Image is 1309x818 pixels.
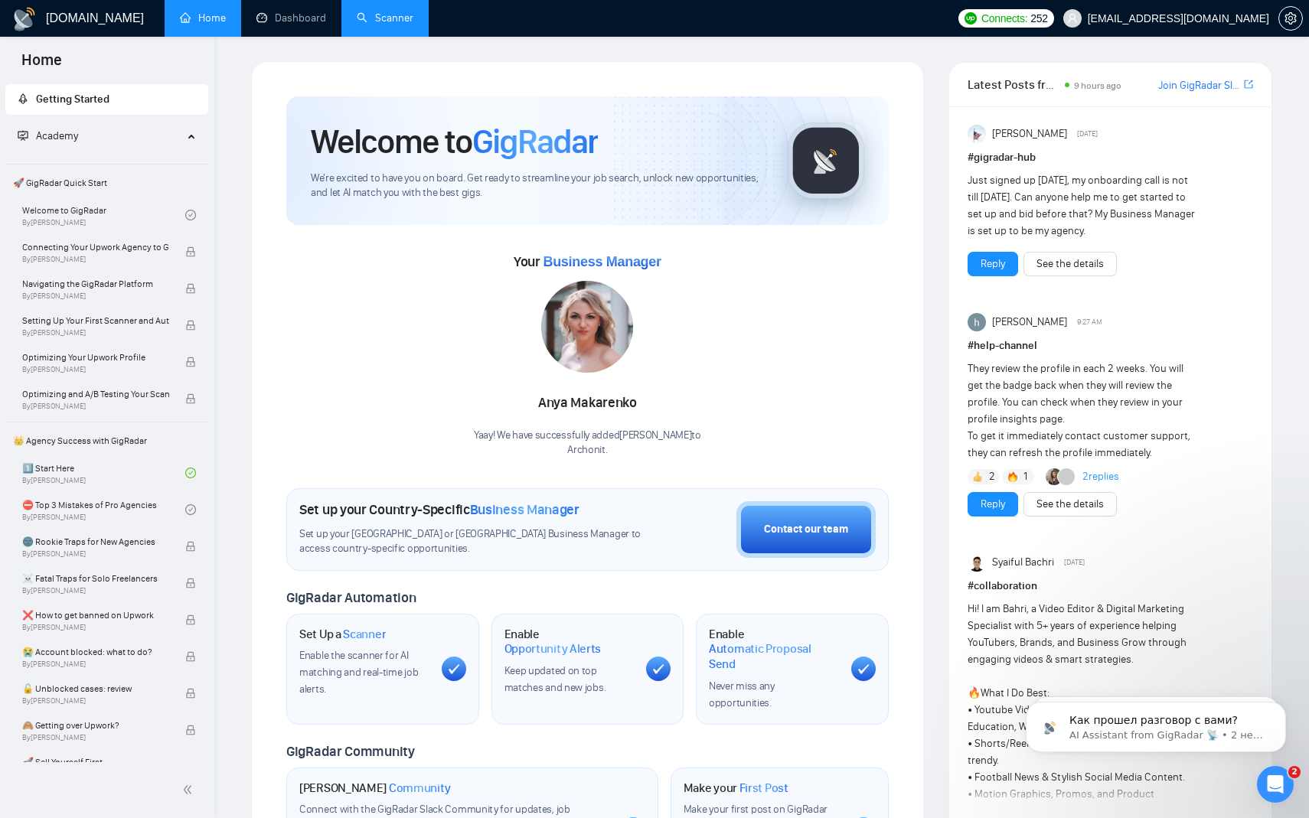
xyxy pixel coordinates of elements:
span: 👑 Agency Success with GigRadar [7,425,207,456]
a: export [1244,77,1253,92]
img: Korlan [1046,468,1063,485]
img: gigradar-logo.png [788,122,864,199]
h1: # collaboration [968,578,1253,595]
span: Automatic Proposal Send [709,641,839,671]
span: user [1067,13,1078,24]
a: 1️⃣ Start HereBy[PERSON_NAME] [22,456,185,490]
span: Optimizing and A/B Testing Your Scanner for Better Results [22,386,169,402]
a: ⛔ Top 3 Mistakes of Pro AgenciesBy[PERSON_NAME] [22,493,185,526]
span: 252 [1030,10,1047,27]
span: By [PERSON_NAME] [22,660,169,669]
h1: # help-channel [968,337,1253,354]
span: 😭 Account blocked: what to do? [22,644,169,660]
span: GigRadar Automation [286,589,416,606]
span: GigRadar Community [286,743,415,760]
span: By [PERSON_NAME] [22,696,169,706]
span: We're excited to have you on board. Get ready to streamline your job search, unlock new opportuni... [311,171,763,200]
span: lock [185,761,196,772]
h1: Enable [709,627,839,672]
button: setting [1278,6,1303,31]
span: Navigating the GigRadar Platform [22,276,169,292]
span: lock [185,651,196,662]
button: Contact our team [736,501,876,558]
button: See the details [1023,252,1117,276]
span: Setting Up Your First Scanner and Auto-Bidder [22,313,169,328]
span: fund-projection-screen [18,130,28,141]
a: See the details [1036,496,1104,513]
span: [PERSON_NAME] [992,125,1067,142]
span: By [PERSON_NAME] [22,623,169,632]
a: Welcome to GigRadarBy[PERSON_NAME] [22,198,185,232]
span: GigRadar [472,121,598,162]
p: Archonit . [474,443,701,458]
span: check-circle [185,210,196,220]
span: Connecting Your Upwork Agency to GigRadar [22,240,169,255]
img: 👍 [972,471,983,482]
span: First Post [739,781,788,796]
div: Just signed up [DATE], my onboarding call is not till [DATE]. Can anyone help me to get started t... [968,172,1196,240]
span: 1 [1023,469,1027,484]
span: 🔥 [968,686,981,699]
span: By [PERSON_NAME] [22,365,169,374]
span: 2 [989,469,995,484]
span: Optimizing Your Upwork Profile [22,350,169,365]
div: They review the profile in each 2 weeks. You will get the badge back when they will review the pr... [968,360,1196,461]
span: ❌ How to get banned on Upwork [22,608,169,623]
span: Connects: [981,10,1027,27]
span: Community [389,781,451,796]
span: By [PERSON_NAME] [22,586,169,595]
img: 🔥 [1007,471,1018,482]
span: Enable the scanner for AI matching and real-time job alerts. [299,649,418,696]
a: dashboardDashboard [256,11,326,24]
span: ☠️ Fatal Traps for Solo Freelancers [22,571,169,586]
img: haider ali [968,313,986,331]
button: See the details [1023,492,1117,517]
span: 9:27 AM [1077,315,1102,329]
span: Business Manager [543,254,661,269]
span: check-circle [185,468,196,478]
button: Reply [968,492,1018,517]
span: [DATE] [1077,127,1098,141]
a: 2replies [1082,469,1119,484]
img: logo [12,7,37,31]
img: upwork-logo.png [965,12,977,24]
span: lock [185,541,196,552]
span: Keep updated on top matches and new jobs. [504,664,606,694]
a: searchScanner [357,11,413,24]
span: lock [185,725,196,735]
span: lock [185,614,196,625]
span: lock [185,393,196,404]
span: By [PERSON_NAME] [22,292,169,301]
span: 🚀 Sell Yourself First [22,754,169,770]
span: lock [185,688,196,699]
span: lock [185,357,196,367]
h1: # gigradar-hub [968,149,1253,166]
span: Academy [36,129,78,142]
span: 9 hours ago [1074,80,1121,91]
iframe: Intercom live chat [1257,766,1294,803]
span: lock [185,320,196,331]
span: 🚀 GigRadar Quick Start [7,168,207,198]
li: Getting Started [5,84,208,115]
h1: Set up your Country-Specific [299,501,579,518]
h1: Welcome to [311,121,598,162]
button: Reply [968,252,1018,276]
span: double-left [182,782,197,797]
div: Anya Makarenko [474,390,701,416]
span: 2 [1288,766,1301,778]
span: By [PERSON_NAME] [22,733,169,742]
span: Opportunity Alerts [504,641,602,657]
span: [DATE] [1064,556,1085,569]
span: lock [185,578,196,588]
span: Getting Started [36,93,109,106]
span: By [PERSON_NAME] [22,549,169,559]
span: Your [514,253,661,270]
span: 🔓 Unblocked cases: review [22,681,169,696]
span: 🌚 Rookie Traps for New Agencies [22,534,169,549]
span: rocket [18,93,28,104]
span: lock [185,283,196,294]
a: Reply [981,496,1005,513]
